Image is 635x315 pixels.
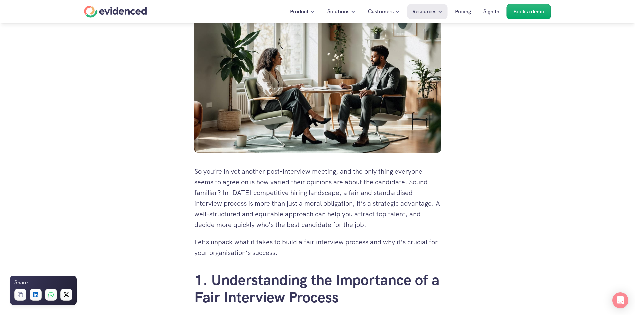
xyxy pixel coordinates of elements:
[14,278,28,287] h6: Share
[327,7,349,16] p: Solutions
[194,237,441,258] p: Let’s unpack what it takes to build a fair interview process and why it’s crucial for your organi...
[194,270,443,307] a: 1. Understanding the Importance of a Fair Interview Process
[412,7,436,16] p: Resources
[507,4,551,19] a: Book a demo
[455,7,471,16] p: Pricing
[450,4,476,19] a: Pricing
[84,6,147,18] a: Home
[194,9,441,153] img: Two business people sitting at a table across from each other in a modern office
[478,4,504,19] a: Sign In
[290,7,309,16] p: Product
[194,166,441,230] p: So you’re in yet another post-interview meeting, and the only thing everyone seems to agree on is...
[368,7,394,16] p: Customers
[513,7,544,16] p: Book a demo
[483,7,499,16] p: Sign In
[612,292,628,308] div: Open Intercom Messenger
